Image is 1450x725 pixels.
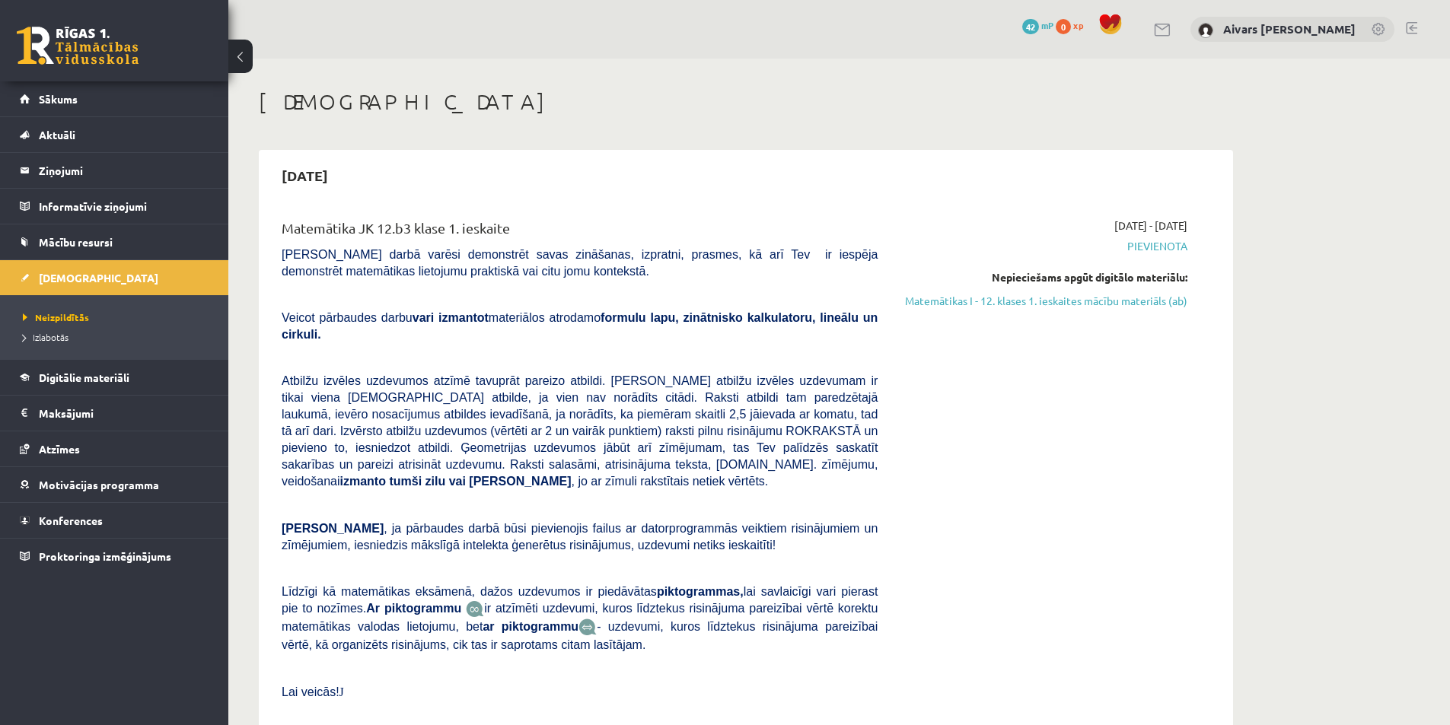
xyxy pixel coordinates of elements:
[1223,21,1356,37] a: Aivars [PERSON_NAME]
[282,374,878,488] span: Atbilžu izvēles uzdevumos atzīmē tavuprāt pareizo atbildi. [PERSON_NAME] atbilžu izvēles uzdevuma...
[389,475,571,488] b: tumši zilu vai [PERSON_NAME]
[340,475,386,488] b: izmanto
[282,311,878,341] span: Veicot pārbaudes darbu materiālos atrodamo
[23,310,213,324] a: Neizpildītās
[20,189,209,224] a: Informatīvie ziņojumi
[23,331,69,343] span: Izlabotās
[1041,19,1053,31] span: mP
[39,442,80,456] span: Atzīmes
[17,27,139,65] a: Rīgas 1. Tālmācības vidusskola
[1056,19,1091,31] a: 0 xp
[282,311,878,341] b: formulu lapu, zinātnisko kalkulatoru, lineālu un cirkuli.
[282,585,878,615] span: Līdzīgi kā matemātikas eksāmenā, dažos uzdevumos ir piedāvātas lai savlaicīgi vari pierast pie to...
[1073,19,1083,31] span: xp
[39,478,159,491] span: Motivācijas programma
[413,311,489,324] b: vari izmantot
[282,522,878,552] span: , ja pārbaudes darbā būsi pievienojis failus ar datorprogrammās veiktiem risinājumiem un zīmējumi...
[39,271,158,285] span: [DEMOGRAPHIC_DATA]
[1198,23,1213,38] img: Aivars Jānis Tebernieks
[20,260,209,295] a: [DEMOGRAPHIC_DATA]
[466,600,484,618] img: JfuEzvunn4EvwAAAAASUVORK5CYII=
[282,248,878,278] span: [PERSON_NAME] darbā varēsi demonstrēt savas zināšanas, izpratni, prasmes, kā arī Tev ir iespēja d...
[39,235,113,249] span: Mācību resursi
[900,238,1187,254] span: Pievienota
[900,269,1187,285] div: Nepieciešams apgūt digitālo materiālu:
[20,539,209,574] a: Proktoringa izmēģinājums
[900,293,1187,309] a: Matemātikas I - 12. klases 1. ieskaites mācību materiāls (ab)
[259,89,1233,115] h1: [DEMOGRAPHIC_DATA]
[23,330,213,344] a: Izlabotās
[23,311,89,323] span: Neizpildītās
[39,370,129,384] span: Digitālie materiāli
[1022,19,1039,34] span: 42
[20,396,209,431] a: Maksājumi
[282,602,878,633] span: ir atzīmēti uzdevumi, kuros līdztekus risinājuma pareizībai vērtē korektu matemātikas valodas lie...
[39,189,209,224] legend: Informatīvie ziņojumi
[20,503,209,538] a: Konferences
[39,514,103,527] span: Konferences
[20,431,209,466] a: Atzīmes
[657,585,744,598] b: piktogrammas,
[20,81,209,116] a: Sākums
[39,396,209,431] legend: Maksājumi
[366,602,461,615] b: Ar piktogrammu
[282,218,878,246] div: Matemātika JK 12.b3 klase 1. ieskaite
[1114,218,1187,234] span: [DATE] - [DATE]
[578,618,597,636] img: wKvN42sLe3LLwAAAABJRU5ErkJggg==
[282,522,384,535] span: [PERSON_NAME]
[266,157,343,193] h2: [DATE]
[483,620,578,633] b: ar piktogrammu
[20,467,209,502] a: Motivācijas programma
[20,360,209,395] a: Digitālie materiāli
[1022,19,1053,31] a: 42 mP
[20,117,209,152] a: Aktuāli
[39,92,78,106] span: Sākums
[39,549,171,563] span: Proktoringa izmēģinājums
[282,685,339,698] span: Lai veicās!
[20,153,209,188] a: Ziņojumi
[39,153,209,188] legend: Ziņojumi
[339,685,344,698] span: J
[1056,19,1071,34] span: 0
[39,128,75,142] span: Aktuāli
[20,224,209,259] a: Mācību resursi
